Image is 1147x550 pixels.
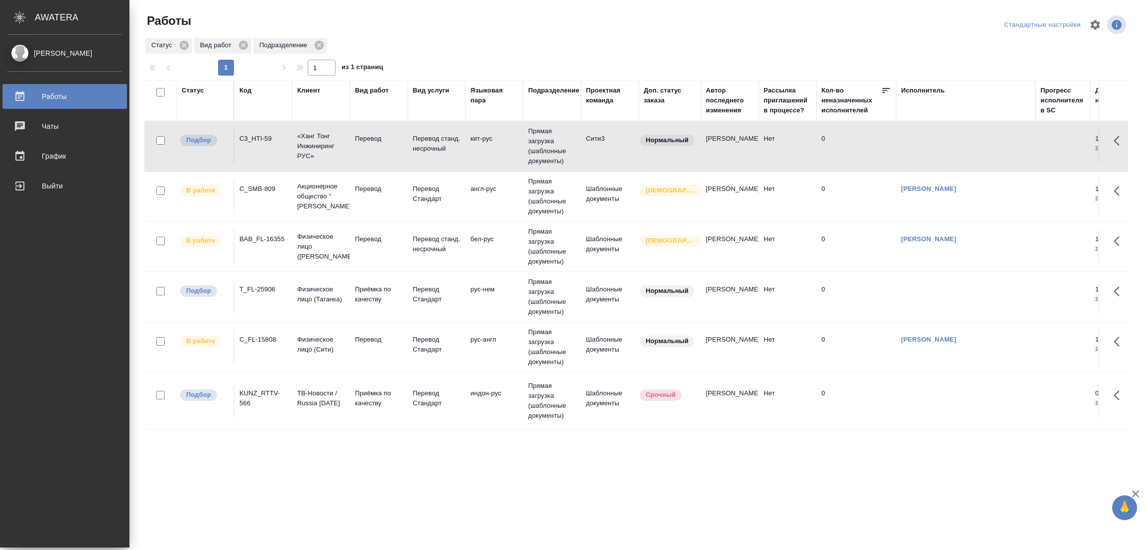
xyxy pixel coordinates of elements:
[355,184,403,194] p: Перевод
[253,38,327,54] div: Подразделение
[759,383,816,418] td: Нет
[239,184,287,194] div: C_SMB-809
[1095,144,1135,154] p: 2025
[342,61,383,76] span: из 1 страниц
[1095,294,1135,304] p: 2025
[701,229,759,264] td: [PERSON_NAME]
[816,279,896,314] td: 0
[646,236,695,246] p: [DEMOGRAPHIC_DATA]
[413,284,460,304] p: Перевод Стандарт
[759,129,816,164] td: Нет
[1108,229,1132,253] button: Здесь прячутся важные кнопки
[1040,86,1085,115] div: Прогресс исполнителя в SC
[1108,129,1132,153] button: Здесь прячутся важные кнопки
[581,279,639,314] td: Шаблонные документы
[1108,179,1132,203] button: Здесь прячутся важные кнопки
[1116,497,1133,518] span: 🙏
[413,388,460,408] p: Перевод Стандарт
[297,232,345,262] p: Физическое лицо ([PERSON_NAME])
[816,179,896,214] td: 0
[239,86,251,95] div: Код
[465,330,523,365] td: рус-англ
[355,284,403,304] p: Приёмка по качеству
[297,284,345,304] p: Физическое лицо (Таганка)
[528,86,579,95] div: Подразделение
[2,114,127,139] a: Чаты
[646,336,688,346] p: Нормальный
[7,89,122,104] div: Работы
[297,86,320,95] div: Клиент
[186,135,211,145] p: Подбор
[586,86,634,105] div: Проектная команда
[1095,235,1114,243] p: 19.08,
[701,179,759,214] td: [PERSON_NAME]
[1108,330,1132,354] button: Здесь прячутся важные кнопки
[816,330,896,365] td: 0
[523,121,581,171] td: Прямая загрузка (шаблонные документы)
[35,7,129,27] div: AWATERA
[297,182,345,211] p: Акционерное общество " [PERSON_NAME]...
[901,185,956,192] a: [PERSON_NAME]
[297,388,345,408] p: ТВ-Новости / Russia [DATE]
[1095,285,1114,293] p: 18.08,
[1112,495,1137,520] button: 🙏
[816,383,896,418] td: 0
[523,172,581,221] td: Прямая загрузка (шаблонные документы)
[465,179,523,214] td: англ-рус
[706,86,754,115] div: Автор последнего изменения
[465,383,523,418] td: индон-рус
[1108,279,1132,303] button: Здесь прячутся важные кнопки
[759,330,816,365] td: Нет
[901,86,945,95] div: Исполнитель
[1095,135,1114,142] p: 19.08,
[239,134,287,144] div: C3_HTI-59
[186,185,215,195] p: В работе
[2,174,127,198] a: Выйти
[413,335,460,355] p: Перевод Стандарт
[1108,383,1132,407] button: Здесь прячутся важные кнопки
[646,390,676,400] p: Срочный
[465,229,523,264] td: бел-рус
[413,184,460,204] p: Перевод Стандарт
[1095,185,1114,192] p: 19.08,
[759,279,816,314] td: Нет
[186,336,215,346] p: В работе
[701,279,759,314] td: [PERSON_NAME]
[355,335,403,345] p: Перевод
[470,86,518,105] div: Языковая пара
[7,149,122,164] div: График
[182,86,204,95] div: Статус
[7,179,122,193] div: Выйти
[1095,194,1135,204] p: 2025
[581,330,639,365] td: Шаблонные документы
[701,383,759,418] td: [PERSON_NAME]
[7,48,122,59] div: [PERSON_NAME]
[186,236,215,246] p: В работе
[297,335,345,355] p: Физическое лицо (Сити)
[145,38,192,54] div: Статус
[1083,13,1107,37] span: Настроить таблицу
[581,179,639,214] td: Шаблонные документы
[701,129,759,164] td: [PERSON_NAME]
[355,234,403,244] p: Перевод
[239,388,287,408] div: KUNZ_RTTV-566
[523,222,581,272] td: Прямая загрузка (шаблонные документы)
[151,40,176,50] p: Статус
[816,129,896,164] td: 0
[523,322,581,372] td: Прямая загрузка (шаблонные документы)
[465,279,523,314] td: рус-нем
[759,229,816,264] td: Нет
[581,229,639,264] td: Шаблонные документы
[644,86,696,105] div: Доп. статус заказа
[413,86,450,95] div: Вид услуги
[581,383,639,418] td: Шаблонные документы
[186,390,211,400] p: Подбор
[523,272,581,322] td: Прямая загрузка (шаблонные документы)
[355,388,403,408] p: Приёмка по качеству
[239,335,287,345] div: C_FL-15808
[646,286,688,296] p: Нормальный
[355,86,389,95] div: Вид работ
[646,185,695,195] p: [DEMOGRAPHIC_DATA]
[821,86,881,115] div: Кол-во неназначенных исполнителей
[297,131,345,161] p: «Ханг Тонг Инжиниринг РУС»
